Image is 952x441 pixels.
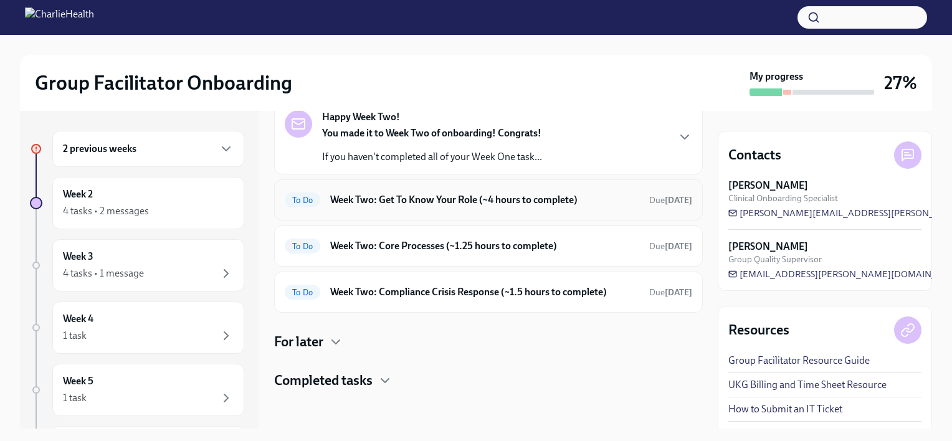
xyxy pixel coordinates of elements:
a: How to Submit an IT Ticket [728,402,842,416]
h6: Week 5 [63,374,93,388]
span: Clinical Onboarding Specialist [728,192,838,204]
div: For later [274,333,703,351]
a: Group Facilitator Resource Guide [728,354,870,367]
a: To DoWeek Two: Compliance Crisis Response (~1.5 hours to complete)Due[DATE] [285,282,692,302]
strong: My progress [750,70,803,83]
h4: Resources [728,321,789,339]
span: Due [649,241,692,252]
div: 2 previous weeks [52,131,244,167]
strong: [DATE] [665,287,692,298]
img: CharlieHealth [25,7,94,27]
a: GF Onboarding Checklist [728,427,835,440]
div: 1 task [63,391,87,405]
a: Week 24 tasks • 2 messages [30,177,244,229]
h3: 27% [884,72,917,94]
strong: [DATE] [665,241,692,252]
h6: Week Two: Core Processes (~1.25 hours to complete) [330,239,639,253]
a: To DoWeek Two: Get To Know Your Role (~4 hours to complete)Due[DATE] [285,190,692,210]
span: To Do [285,196,320,205]
h6: Week Two: Get To Know Your Role (~4 hours to complete) [330,193,639,207]
h6: Week 3 [63,250,93,263]
a: Week 34 tasks • 1 message [30,239,244,292]
strong: [DATE] [665,195,692,206]
strong: [PERSON_NAME] [728,179,808,192]
h6: Week 4 [63,312,93,326]
div: 1 task [63,329,87,343]
strong: You made it to Week Two of onboarding! Congrats! [322,127,541,139]
strong: [PERSON_NAME] [728,240,808,254]
span: To Do [285,242,320,251]
h2: Group Facilitator Onboarding [35,70,292,95]
h6: 2 previous weeks [63,142,136,156]
h4: For later [274,333,323,351]
span: September 1st, 2025 10:00 [649,240,692,252]
h4: Completed tasks [274,371,373,390]
a: UKG Billing and Time Sheet Resource [728,378,887,392]
p: If you haven't completed all of your Week One task... [322,150,542,164]
span: September 1st, 2025 10:00 [649,194,692,206]
h4: Contacts [728,146,781,164]
a: To DoWeek Two: Core Processes (~1.25 hours to complete)Due[DATE] [285,236,692,256]
strong: Happy Week Two! [322,110,400,124]
h6: Week 2 [63,187,93,201]
a: Week 51 task [30,364,244,416]
div: 4 tasks • 2 messages [63,204,149,218]
a: Week 41 task [30,301,244,354]
h6: Week Two: Compliance Crisis Response (~1.5 hours to complete) [330,285,639,299]
span: Due [649,287,692,298]
span: Group Quality Supervisor [728,254,822,265]
div: Completed tasks [274,371,703,390]
div: 4 tasks • 1 message [63,267,144,280]
span: To Do [285,288,320,297]
span: September 1st, 2025 10:00 [649,287,692,298]
span: Due [649,195,692,206]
